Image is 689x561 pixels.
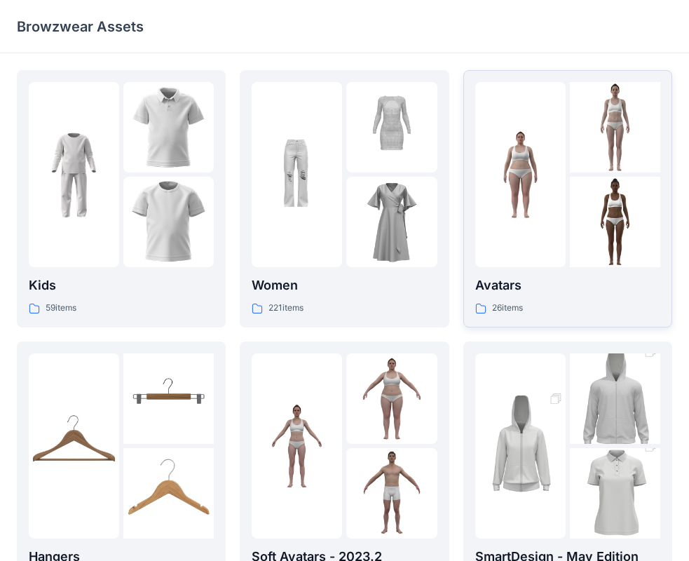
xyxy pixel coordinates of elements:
img: folder 2 [346,82,437,173]
img: folder 2 [123,353,214,444]
img: folder 1 [475,378,566,514]
img: folder 1 [252,400,342,491]
p: Women [252,276,437,295]
img: folder 2 [570,82,660,173]
img: folder 3 [123,448,214,539]
p: Avatars [475,276,660,295]
p: 59 items [46,301,76,316]
a: folder 1folder 2folder 3Avatars26items [463,70,672,327]
p: Kids [29,276,214,295]
img: folder 2 [123,82,214,173]
img: folder 3 [123,177,214,267]
img: folder 2 [570,331,660,467]
img: folder 3 [570,177,660,267]
img: folder 3 [346,177,437,267]
img: folder 1 [29,130,119,220]
p: 26 items [492,301,523,316]
p: Browzwear Assets [17,17,144,36]
a: folder 1folder 2folder 3Kids59items [17,70,226,327]
img: folder 1 [475,130,566,220]
img: folder 3 [346,448,437,539]
p: 221 items [268,301,303,316]
img: folder 1 [29,400,119,491]
img: folder 1 [252,130,342,220]
a: folder 1folder 2folder 3Women221items [240,70,449,327]
img: folder 2 [346,353,437,444]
